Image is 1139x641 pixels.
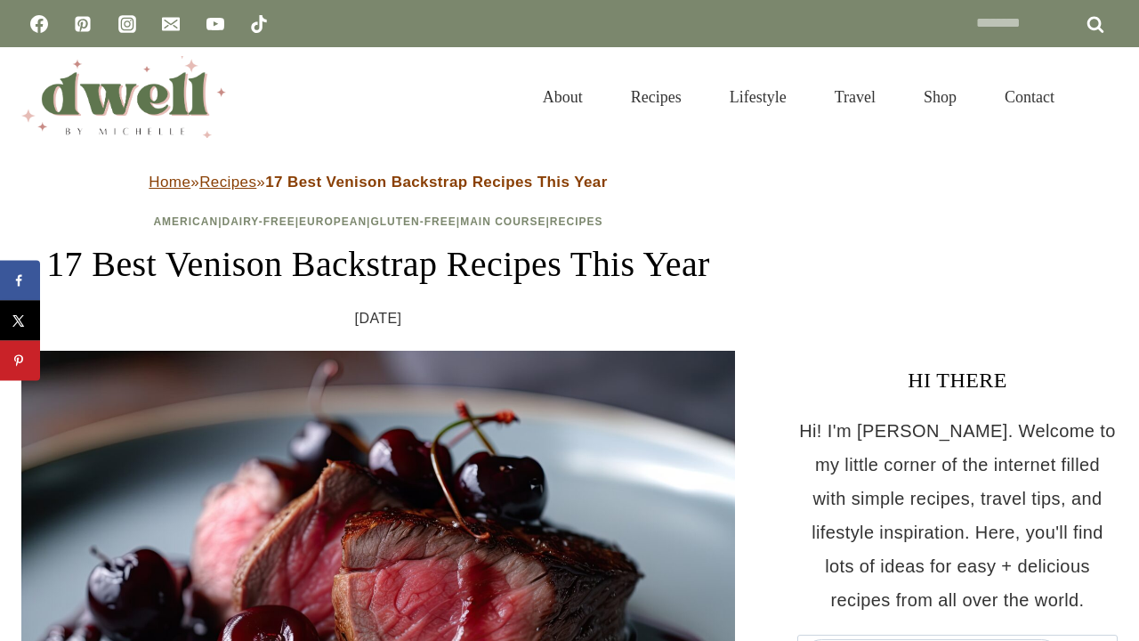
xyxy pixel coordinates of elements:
p: Hi! I'm [PERSON_NAME]. Welcome to my little corner of the internet filled with simple recipes, tr... [797,414,1118,617]
a: Dairy-Free [222,215,295,228]
time: [DATE] [355,305,402,332]
a: Contact [981,66,1078,128]
span: | | | | | [153,215,602,228]
a: European [299,215,367,228]
a: Email [153,6,189,42]
a: Lifestyle [706,66,811,128]
img: DWELL by michelle [21,56,226,138]
h3: HI THERE [797,364,1118,396]
strong: 17 Best Venison Backstrap Recipes This Year [265,174,607,191]
a: Gluten-Free [370,215,456,228]
a: Main Course [460,215,545,228]
h1: 17 Best Venison Backstrap Recipes This Year [21,238,735,291]
a: YouTube [198,6,233,42]
a: Shop [900,66,981,128]
a: Facebook [21,6,57,42]
a: Home [149,174,190,191]
span: » » [149,174,607,191]
a: About [519,66,607,128]
a: Travel [811,66,900,128]
a: Recipes [550,215,603,228]
a: Instagram [109,6,145,42]
nav: Primary Navigation [519,66,1078,128]
a: Recipes [199,174,256,191]
a: Recipes [607,66,706,128]
a: TikTok [241,6,277,42]
a: American [153,215,218,228]
button: View Search Form [1087,82,1118,112]
a: Pinterest [65,6,101,42]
